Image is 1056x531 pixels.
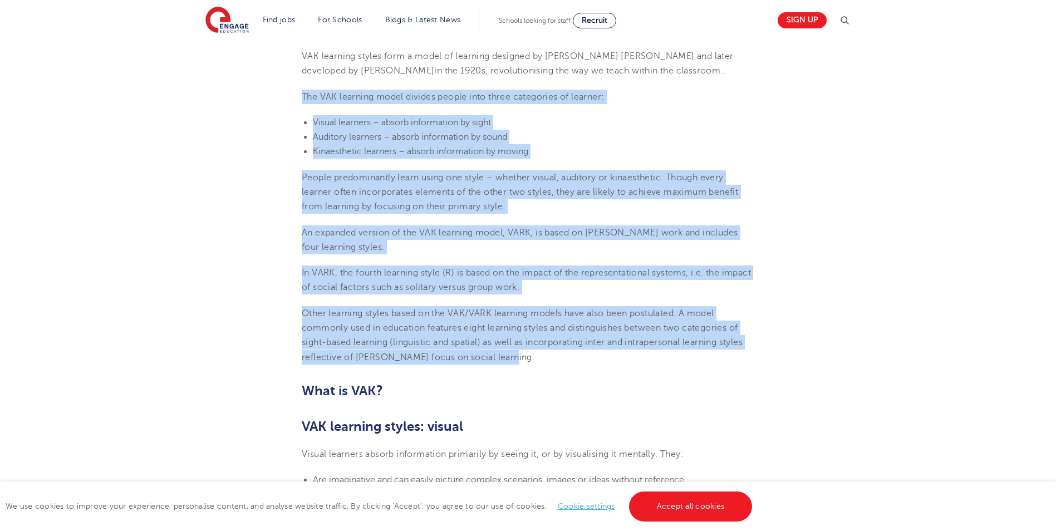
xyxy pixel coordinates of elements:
[558,502,615,510] a: Cookie settings
[302,268,751,292] span: In VARK, the fourth learning style (R) is based on the impact of the representational systems, i....
[582,16,607,24] span: Recruit
[263,16,296,24] a: Find jobs
[313,475,684,485] span: Are imaginative and can easily picture complex scenarios, images or ideas without reference
[313,146,528,156] span: Kinaesthetic learners – absorb information by moving
[313,132,507,142] span: Auditory learners – absorb information by sound
[302,228,738,252] span: An expanded version of the VAK learning model, VARK, is based on [PERSON_NAME] work and includes ...
[6,502,755,510] span: We use cookies to improve your experience, personalise content, and analyse website traffic. By c...
[573,13,616,28] a: Recruit
[302,308,743,362] span: Other learning styles based on the VAK/VARK learning models have also been postulated. A model co...
[302,51,734,76] span: VAK learning styles form a model of learning designed by [PERSON_NAME] [PERSON_NAME] and later de...
[302,419,463,434] b: VAK learning styles: visual
[302,173,738,212] span: People predominantly learn using one style – whether visual, auditory or kinaesthetic. Though eve...
[205,7,249,35] img: Engage Education
[385,16,461,24] a: Blogs & Latest News
[313,117,491,127] span: Visual learners – absorb information by sight
[302,381,754,400] h2: What is VAK?
[302,92,604,102] span: The VAK learning model divides people into three categories of learner:
[434,66,723,76] span: in the 1920s, revolutionising the way we teach within the classroom.
[778,12,827,28] a: Sign up
[629,491,753,522] a: Accept all cookies
[499,17,571,24] span: Schools looking for staff
[302,449,684,459] span: Visual learners absorb information primarily by seeing it, or by visualising it mentally. They:
[318,16,362,24] a: For Schools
